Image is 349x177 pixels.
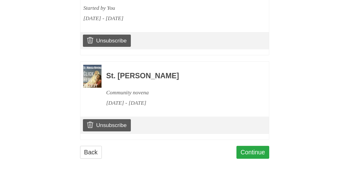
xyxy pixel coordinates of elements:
[83,3,229,13] div: Started by You
[106,98,252,108] div: [DATE] - [DATE]
[83,119,131,131] a: Unsubscribe
[236,146,269,159] a: Continue
[106,87,252,98] div: Community novena
[80,146,102,159] a: Back
[83,13,229,24] div: [DATE] - [DATE]
[106,72,252,80] h3: St. [PERSON_NAME]
[83,35,131,47] a: Unsubscribe
[83,65,102,88] img: Novena image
